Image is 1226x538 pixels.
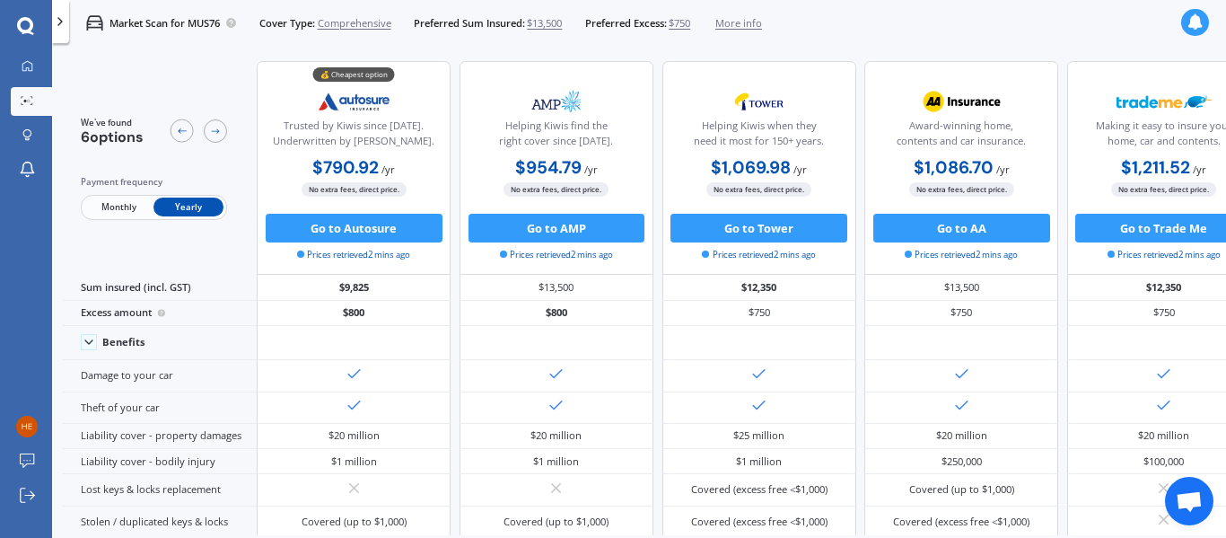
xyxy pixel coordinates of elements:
[266,214,442,243] button: Go to Autosure
[793,163,807,176] span: / yr
[63,301,257,326] div: Excess amount
[63,449,257,474] div: Liability cover - bodily injury
[909,482,1014,497] div: Covered (up to $1,000)
[331,454,377,469] div: $1 million
[414,16,525,31] span: Preferred Sum Insured:
[733,428,784,443] div: $25 million
[102,336,145,348] div: Benefits
[257,301,451,326] div: $800
[297,249,410,261] span: Prices retrieved 2 mins ago
[1165,477,1213,525] div: Open chat
[877,119,1046,154] div: Award-winning home, contents and car insurance.
[259,16,315,31] span: Cover Type:
[914,84,1009,119] img: AA.webp
[313,67,395,82] div: 💰 Cheapest option
[1138,428,1189,443] div: $20 million
[1121,156,1190,179] b: $1,211.52
[381,163,395,176] span: / yr
[515,156,582,179] b: $954.79
[307,84,402,119] img: Autosure.webp
[702,249,815,261] span: Prices retrieved 2 mins ago
[584,163,598,176] span: / yr
[83,198,153,216] span: Monthly
[472,119,641,154] div: Helping Kiwis find the right cover since [DATE].
[63,275,257,300] div: Sum insured (incl. GST)
[504,515,609,529] div: Covered (up to $1,000)
[527,16,562,31] span: $13,500
[460,301,653,326] div: $800
[585,16,667,31] span: Preferred Excess:
[86,14,103,31] img: car.f15378c7a67c060ca3f3.svg
[1108,249,1221,261] span: Prices retrieved 2 mins ago
[1117,84,1212,119] img: Trademe.webp
[893,515,1029,529] div: Covered (excess free <$1,000)
[153,198,223,216] span: Yearly
[662,301,856,326] div: $750
[706,182,811,196] span: No extra fees, direct price.
[312,156,379,179] b: $790.92
[509,84,604,119] img: AMP.webp
[269,119,438,154] div: Trusted by Kiwis since [DATE]. Underwritten by [PERSON_NAME].
[81,175,227,190] div: Payment frequency
[914,156,994,179] b: $1,086.70
[81,128,144,146] span: 6 options
[873,214,1050,243] button: Go to AA
[318,16,391,31] span: Comprehensive
[1193,163,1206,176] span: / yr
[257,275,451,300] div: $9,825
[1111,182,1216,196] span: No extra fees, direct price.
[504,182,609,196] span: No extra fees, direct price.
[1143,454,1184,469] div: $100,000
[662,275,856,300] div: $12,350
[864,275,1058,300] div: $13,500
[530,428,582,443] div: $20 million
[909,182,1014,196] span: No extra fees, direct price.
[109,16,220,31] p: Market Scan for MUS76
[63,507,257,538] div: Stolen / duplicated keys & locks
[691,482,828,497] div: Covered (excess free <$1,000)
[63,424,257,449] div: Liability cover - property damages
[16,416,38,437] img: df0a76874557ea083478aac4a0dd549a
[533,454,579,469] div: $1 million
[328,428,380,443] div: $20 million
[941,454,982,469] div: $250,000
[670,214,847,243] button: Go to Tower
[996,163,1010,176] span: / yr
[936,428,987,443] div: $20 million
[81,117,144,129] span: We've found
[712,84,807,119] img: Tower.webp
[460,275,653,300] div: $13,500
[63,360,257,392] div: Damage to your car
[674,119,843,154] div: Helping Kiwis when they need it most for 150+ years.
[864,301,1058,326] div: $750
[669,16,690,31] span: $750
[469,214,645,243] button: Go to AMP
[905,249,1018,261] span: Prices retrieved 2 mins ago
[715,16,762,31] span: More info
[302,515,407,529] div: Covered (up to $1,000)
[63,474,257,506] div: Lost keys & locks replacement
[63,392,257,424] div: Theft of your car
[711,156,791,179] b: $1,069.98
[736,454,782,469] div: $1 million
[500,249,613,261] span: Prices retrieved 2 mins ago
[302,182,407,196] span: No extra fees, direct price.
[691,515,828,529] div: Covered (excess free <$1,000)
